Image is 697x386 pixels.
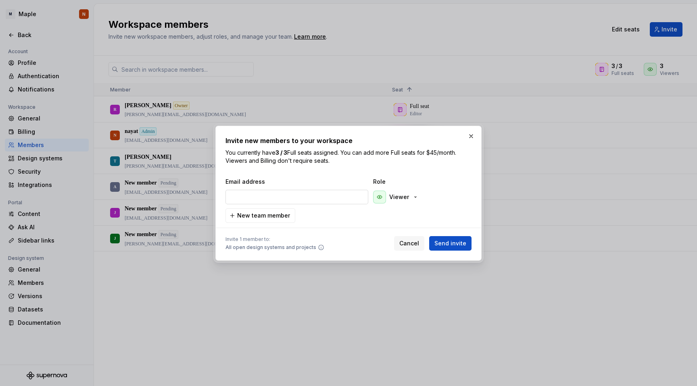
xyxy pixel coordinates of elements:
[389,193,409,201] p: Viewer
[434,239,466,247] span: Send invite
[371,189,422,205] button: Viewer
[429,236,472,251] button: Send invite
[225,136,472,145] h2: Invite new members to your workspace
[237,212,290,220] span: New team member
[373,178,454,186] span: Role
[225,244,316,251] span: All open design systems and projects
[225,236,324,243] span: Invite 1 member to:
[275,149,287,156] b: 3 / 3
[225,178,370,186] span: Email address
[225,208,295,223] button: New team member
[225,149,472,165] p: You currently have Full seats assigned. You can add more Full seats for $45/month. Viewers and Bi...
[399,239,419,247] span: Cancel
[394,236,424,251] button: Cancel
